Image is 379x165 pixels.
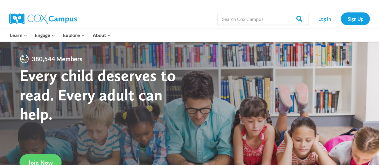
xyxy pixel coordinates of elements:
a: Sign Up [341,12,370,25]
nav: Secondary Navigation [311,12,370,25]
input: Search Cox Campus [218,13,308,25]
strong: Every child deserves to read. Every adult can help. [20,66,176,123]
nav: Primary Navigation [6,29,115,42]
span: 380,544 Members [29,54,85,64]
span: Explore [63,31,85,39]
span: Engage [35,31,55,39]
span: Learn [10,31,27,39]
a: Log In [311,12,338,25]
img: Cox Campus [9,13,77,24]
span: About [93,31,111,39]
